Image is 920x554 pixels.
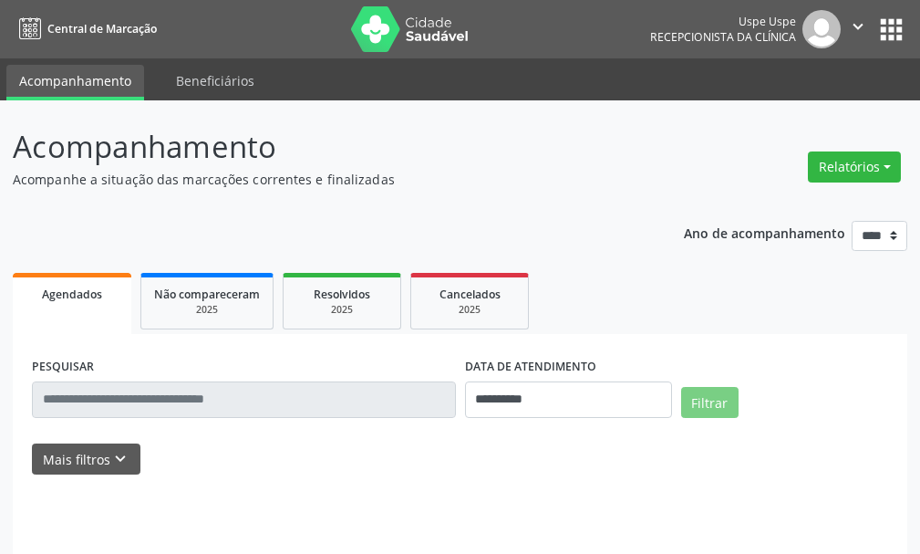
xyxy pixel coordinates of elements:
[439,287,501,302] span: Cancelados
[32,444,140,476] button: Mais filtroskeyboard_arrow_down
[42,287,102,302] span: Agendados
[13,124,639,170] p: Acompanhamento
[6,65,144,100] a: Acompanhamento
[13,14,157,44] a: Central de Marcação
[163,65,267,97] a: Beneficiários
[465,353,596,382] label: DATA DE ATENDIMENTO
[808,152,901,183] button: Relatórios
[875,14,907,46] button: apps
[650,29,796,45] span: Recepcionista da clínica
[154,303,260,317] div: 2025
[848,16,868,37] i: 
[296,303,388,317] div: 2025
[424,303,515,317] div: 2025
[802,10,841,48] img: img
[684,221,845,244] p: Ano de acompanhamento
[841,10,875,48] button: 
[314,287,370,302] span: Resolvidos
[47,21,157,37] span: Central de Marcação
[154,287,260,302] span: Não compareceram
[650,14,796,29] div: Uspe Uspe
[32,353,94,382] label: PESQUISAR
[13,170,639,189] p: Acompanhe a situação das marcações correntes e finalizadas
[110,449,130,469] i: keyboard_arrow_down
[681,387,739,418] button: Filtrar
